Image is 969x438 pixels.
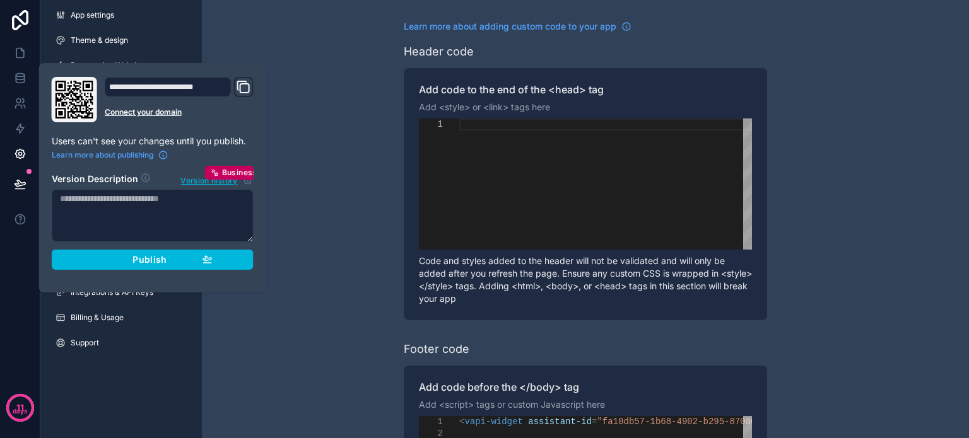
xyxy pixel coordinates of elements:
[419,381,752,393] label: Add code before the </body> tag
[404,20,631,33] a: Learn more about adding custom code to your app
[45,55,197,76] a: Progressive Web App
[45,30,197,50] a: Theme & design
[45,308,197,328] a: Billing & Usage
[419,398,752,411] p: Add <script> tags or custom Javascript here
[419,416,443,428] div: 1
[13,406,28,417] p: days
[52,135,254,147] p: Users can't see your changes until you publish.
[105,77,254,122] div: Domain and Custom Link
[52,250,254,270] button: Publish
[71,338,99,348] span: Support
[71,313,124,323] span: Billing & Usage
[52,173,138,187] h2: Version Description
[404,340,469,358] div: Footer code
[132,254,167,265] span: Publish
[464,417,522,427] span: vapi-widget
[105,107,254,117] a: Connect your domain
[52,150,168,160] a: Learn more about publishing
[45,5,197,25] a: App settings
[180,173,237,186] span: Version history
[459,417,464,427] span: <
[419,101,752,113] p: Add <style> or <link> tags here
[419,118,443,130] div: 1
[45,282,197,303] a: Integrations & API Keys
[71,10,114,20] span: App settings
[16,401,24,414] p: 11
[419,83,752,96] label: Add code to the end of the <head> tag
[597,417,798,427] span: "fa10db57-1b68-4902-b295-87080e1933d5"
[419,255,752,305] p: Code and styles added to the header will not be validated and will only be added after you refres...
[180,173,253,187] button: Version historyBusiness
[404,43,474,61] div: Header code
[528,417,592,427] span: assistant-id
[71,35,128,45] span: Theme & design
[52,150,153,160] span: Learn more about publishing
[592,417,597,427] span: =
[222,168,257,178] span: Business
[45,333,197,353] a: Support
[71,287,153,297] span: Integrations & API Keys
[71,61,147,71] span: Progressive Web App
[404,20,616,33] span: Learn more about adding custom code to your app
